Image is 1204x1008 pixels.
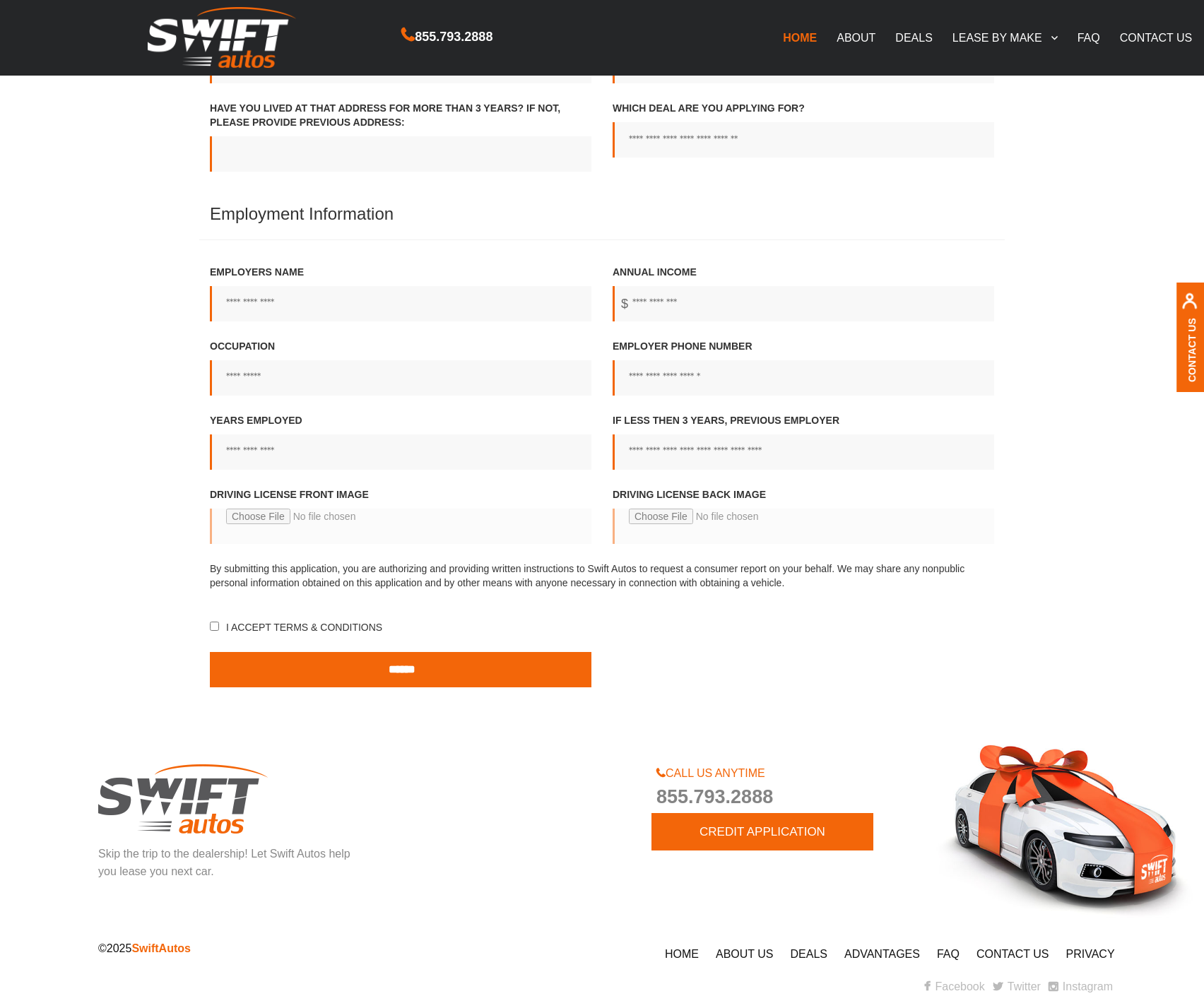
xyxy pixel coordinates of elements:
a: Facebook [924,980,984,992]
img: contact us, iconuser [1181,292,1198,317]
input: Annual income [613,286,994,321]
a: CONTACT US [1110,23,1203,52]
a: Twitter [993,980,1041,992]
img: Swift Autos [148,7,296,69]
a: CALL US ANYTIME855.793.2888 [656,767,914,813]
input: Employers name [210,286,591,321]
a: FAQ [937,948,960,960]
label: Driving license back image [613,487,994,558]
a: DEALS [885,23,942,52]
label: Annual income [613,265,994,321]
p: ©2025 [98,939,635,958]
img: skip the trip to the dealership! let swift autos help you lease you next car, swift cars [936,745,1193,918]
input: Years employed [210,434,591,470]
span: 855.793.2888 [415,27,492,47]
label: Have you lived at that address for more than 3 years? If not, Please provide previous address: [210,101,591,172]
a: CONTACT US [976,948,1049,960]
input: Which Deal Are You Applying For? [613,122,994,158]
a: Contact Us [1186,317,1198,381]
label: Employer phone number [613,339,994,396]
label: Employers name [210,265,591,321]
a: HOME [665,948,699,960]
input: Driving license back image [613,509,994,544]
input: Occupation [210,360,591,396]
a: 855.793.2888 [401,31,492,43]
label: Occupation [210,339,591,396]
input: Driving License front image [210,509,591,544]
a: Instagram [1049,980,1113,992]
a: PRIVACY [1066,948,1115,960]
label: If less then 3 years, Previous employer [613,413,994,470]
a: ABOUT [827,23,885,52]
a: LEASE BY MAKE [943,23,1068,52]
h4: Employment Information [199,205,1005,239]
input: Have you lived at that address for more than 3 years? If not, Please provide previous address: [210,136,591,172]
img: skip the trip to the dealership! let swift autos help you lease you next car, footer logo [98,764,268,834]
span: I accept Terms & Conditions [223,622,382,633]
label: Driving License front image [210,487,591,558]
p: By submitting this application, you are authorizing and providing written instructions to Swift A... [210,562,994,590]
input: I accept Terms & Conditions [210,622,219,631]
label: Years employed [210,413,591,470]
label: Which Deal Are You Applying For? [613,101,994,158]
p: Skip the trip to the dealership! Let Swift Autos help you lease you next car. [98,845,356,882]
a: ABOUT US [716,948,774,960]
input: Employer phone number [613,360,994,396]
span: SwiftAutos [131,942,191,954]
a: FAQ [1068,23,1110,52]
span: 855.793.2888 [656,782,914,813]
a: DEALS [791,948,827,960]
a: ADVANTAGES [844,948,920,960]
input: If less then 3 years, Previous employer [613,434,994,470]
a: CREDIT APPLICATION [651,813,873,850]
a: HOME [773,23,827,52]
